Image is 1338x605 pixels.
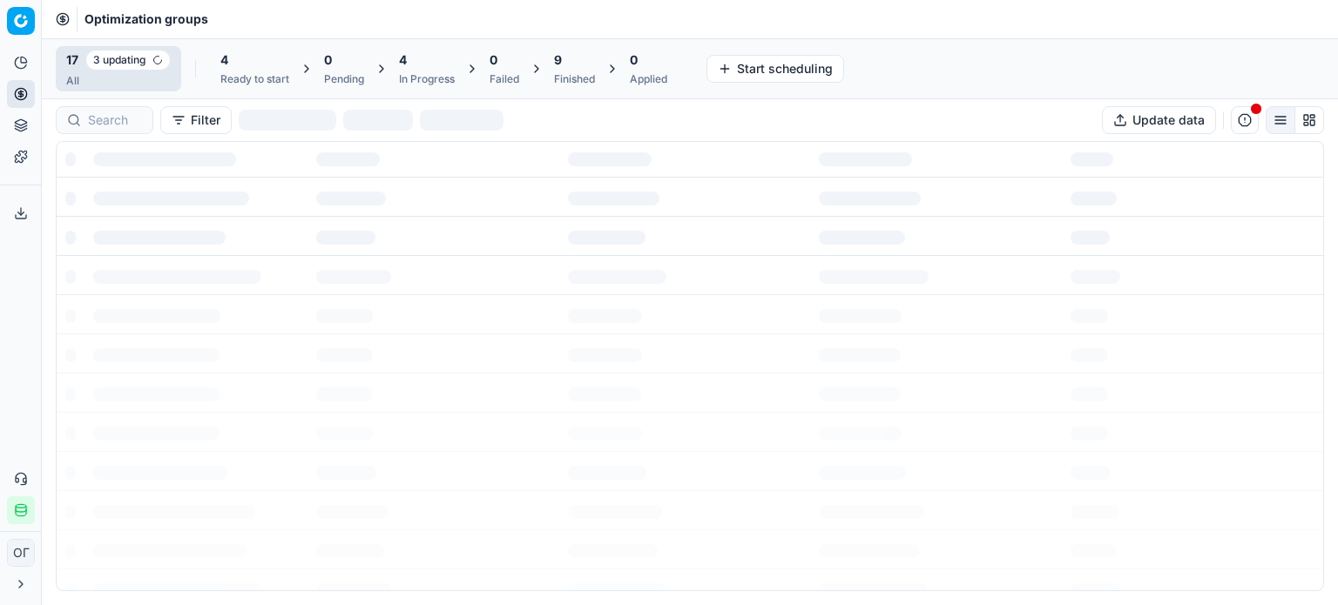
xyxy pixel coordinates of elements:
div: Ready to start [220,72,289,86]
input: Search [88,111,142,129]
span: 4 [220,51,228,69]
button: Filter [160,106,232,134]
div: In Progress [399,72,455,86]
div: Failed [490,72,519,86]
div: Finished [554,72,595,86]
button: Start scheduling [706,55,844,83]
nav: breadcrumb [84,10,208,28]
button: ОГ [7,539,35,567]
span: 0 [630,51,638,69]
div: Pending [324,72,364,86]
span: 0 [324,51,332,69]
button: Update data [1102,106,1216,134]
span: 17 [66,51,78,69]
div: All [66,74,171,88]
span: Optimization groups [84,10,208,28]
span: 9 [554,51,562,69]
span: 4 [399,51,407,69]
span: 3 updating [85,50,171,71]
div: Applied [630,72,667,86]
span: ОГ [8,540,34,566]
span: 0 [490,51,497,69]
